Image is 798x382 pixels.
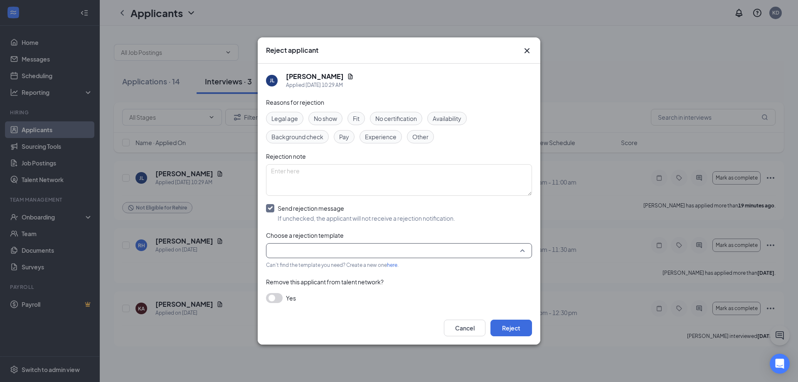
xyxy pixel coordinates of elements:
div: Applied [DATE] 10:29 AM [286,81,354,89]
span: Legal age [271,114,298,123]
span: Experience [365,132,397,141]
svg: Cross [522,46,532,56]
span: Remove this applicant from talent network? [266,278,384,286]
button: Close [522,46,532,56]
span: Pay [339,132,349,141]
span: Choose a rejection template [266,232,344,239]
svg: Document [347,73,354,80]
button: Cancel [444,320,485,336]
span: Availability [433,114,461,123]
span: Fit [353,114,360,123]
span: Rejection note [266,153,306,160]
h3: Reject applicant [266,46,318,55]
span: Yes [286,293,296,303]
span: Other [412,132,429,141]
h5: [PERSON_NAME] [286,72,344,81]
span: No show [314,114,337,123]
div: Open Intercom Messenger [770,354,790,374]
button: Reject [490,320,532,336]
span: Can't find the template you need? Create a new one . [266,262,399,268]
span: No certification [375,114,417,123]
span: Background check [271,132,323,141]
a: here [387,262,397,268]
span: Reasons for rejection [266,99,324,106]
div: JL [270,77,274,84]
